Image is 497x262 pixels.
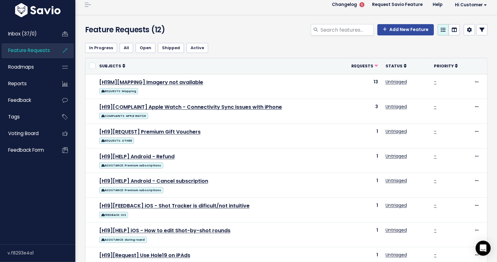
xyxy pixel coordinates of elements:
a: COMPLAINTS: APPLE WATCH [99,112,148,119]
a: - [434,177,437,184]
a: - [434,202,437,208]
span: Subjects [99,63,121,69]
span: Tags [8,113,20,120]
a: Feedback form [2,143,52,157]
td: 1 [338,148,382,173]
a: Subjects [99,63,125,69]
a: Untriaged [386,153,407,159]
span: Inbox (37/0) [8,30,37,37]
span: Requests [351,63,373,69]
td: 1 [338,123,382,148]
a: Requests [351,63,378,69]
a: Status [386,63,407,69]
span: Feedback [8,97,31,103]
span: Feature Requests [8,47,50,54]
a: [H19][HELP] iOS - How to edit Shot-by-shot rounds [99,227,230,234]
div: v.f8293e4a1 [8,245,75,261]
span: Hi Customer [455,3,487,7]
span: Changelog [332,3,357,7]
a: Add New Feature [377,24,434,35]
a: Roadmaps [2,60,52,74]
a: Active [186,43,208,53]
ul: Filter feature requests [85,43,488,53]
a: Untriaged [386,227,407,233]
a: Feedback [2,93,52,107]
a: [H19M][MAPPING] Imagery not available [99,79,203,86]
a: [H19][HELP] Android - Cancel subscription [99,177,208,185]
a: Feature Requests [2,43,52,58]
span: ASSISTANCE: Premium subscriptions [99,162,163,169]
span: COMPLAINTS: APPLE WATCH [99,113,148,119]
td: 13 [338,74,382,99]
span: FEEDBACK: IOS [99,212,128,218]
a: Untriaged [386,79,407,85]
a: ASSISTANCE: Premium subscriptions [99,161,163,169]
a: - [434,252,437,258]
a: Untriaged [386,202,407,208]
span: 5 [359,2,365,7]
a: - [434,128,437,134]
span: Voting Board [8,130,39,137]
a: REQUESTS: Mapping [99,87,138,95]
td: 3 [338,99,382,123]
span: REQUESTS: Mapping [99,88,138,94]
a: Untriaged [386,128,407,134]
a: Tags [2,110,52,124]
span: Status [386,63,402,69]
span: Feedback form [8,147,44,153]
a: Shipped [158,43,184,53]
a: - [434,79,437,85]
a: - [434,153,437,159]
a: Open [136,43,155,53]
td: 1 [338,173,382,198]
a: All [120,43,133,53]
a: [H19][REQUEST] Premium Gift Vouchers [99,128,201,135]
td: 1 [338,223,382,247]
a: FEEDBACK: IOS [99,211,128,218]
span: Reports [8,80,27,87]
span: ASSISTANCE: Premium subscriptions [99,187,163,193]
a: ASSISTANCE: Premium subscriptions [99,186,163,194]
img: logo-white.9d6f32f41409.svg [14,3,62,17]
a: - [434,227,437,233]
a: [H19][COMPLAINT] Apple Watch - Connectivity Sync issues with iPhone [99,103,282,111]
span: Priority [434,63,454,69]
a: Reports [2,76,52,91]
h4: Feature Requests (12) [85,24,213,35]
td: 1 [338,198,382,223]
div: Open Intercom Messenger [476,241,491,256]
a: ASSISTANCE: during round [99,235,147,243]
a: Priority [434,63,458,69]
span: REQUESTS: OTHER [99,138,134,144]
a: Untriaged [386,252,407,258]
a: - [434,103,437,110]
a: Untriaged [386,103,407,110]
span: ASSISTANCE: during round [99,237,147,243]
a: Untriaged [386,177,407,184]
a: [H19][Request] Use Hole19 on iPAds [99,252,190,259]
a: [H19][HELP] Android - Refund [99,153,175,160]
input: Search features... [320,24,374,35]
span: Roadmaps [8,64,34,70]
a: Voting Board [2,126,52,141]
a: Inbox (37/0) [2,27,52,41]
a: REQUESTS: OTHER [99,136,134,144]
a: In Progress [85,43,117,53]
a: [H19][FEEDBACK] iOS - Shot Tracker is dificult/not intuitive [99,202,250,209]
